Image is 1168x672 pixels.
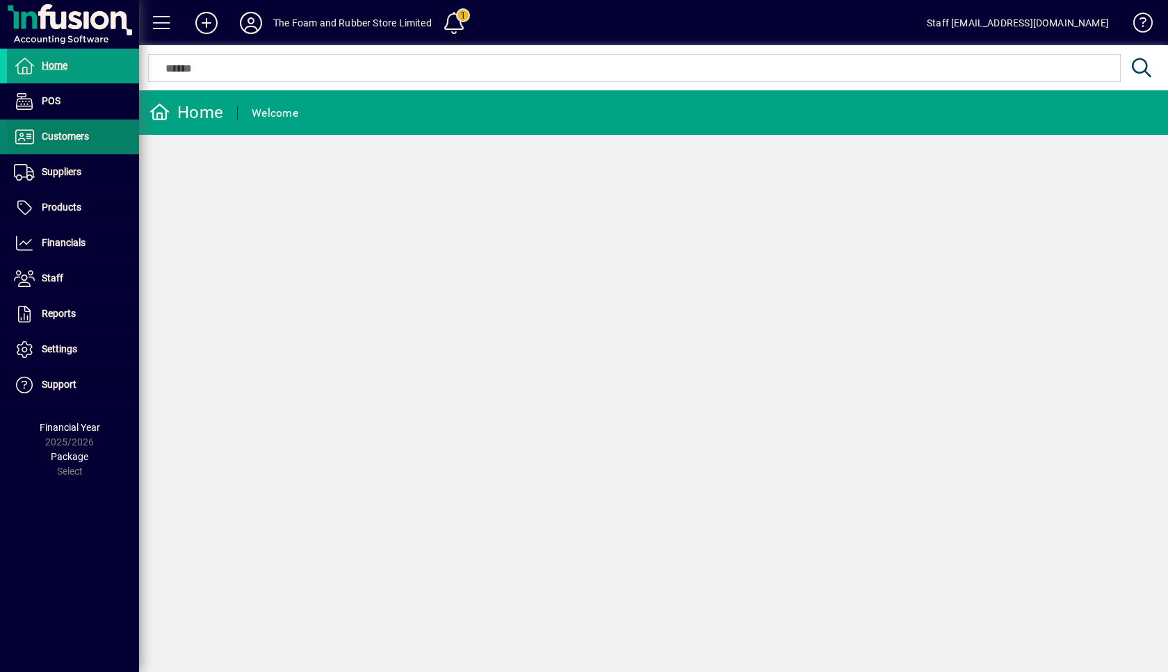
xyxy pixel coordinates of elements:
[7,84,139,119] a: POS
[7,226,139,261] a: Financials
[42,343,77,354] span: Settings
[7,368,139,402] a: Support
[149,101,223,124] div: Home
[273,12,432,34] div: The Foam and Rubber Store Limited
[7,155,139,190] a: Suppliers
[927,12,1109,34] div: Staff [EMAIL_ADDRESS][DOMAIN_NAME]
[42,272,63,284] span: Staff
[42,166,81,177] span: Suppliers
[42,95,60,106] span: POS
[7,332,139,367] a: Settings
[1123,3,1151,48] a: Knowledge Base
[42,60,67,71] span: Home
[252,102,298,124] div: Welcome
[7,120,139,154] a: Customers
[42,131,89,142] span: Customers
[7,297,139,331] a: Reports
[42,308,76,319] span: Reports
[42,379,76,390] span: Support
[42,237,86,248] span: Financials
[51,451,88,462] span: Package
[229,10,273,35] button: Profile
[7,261,139,296] a: Staff
[40,422,100,433] span: Financial Year
[7,190,139,225] a: Products
[184,10,229,35] button: Add
[42,202,81,213] span: Products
